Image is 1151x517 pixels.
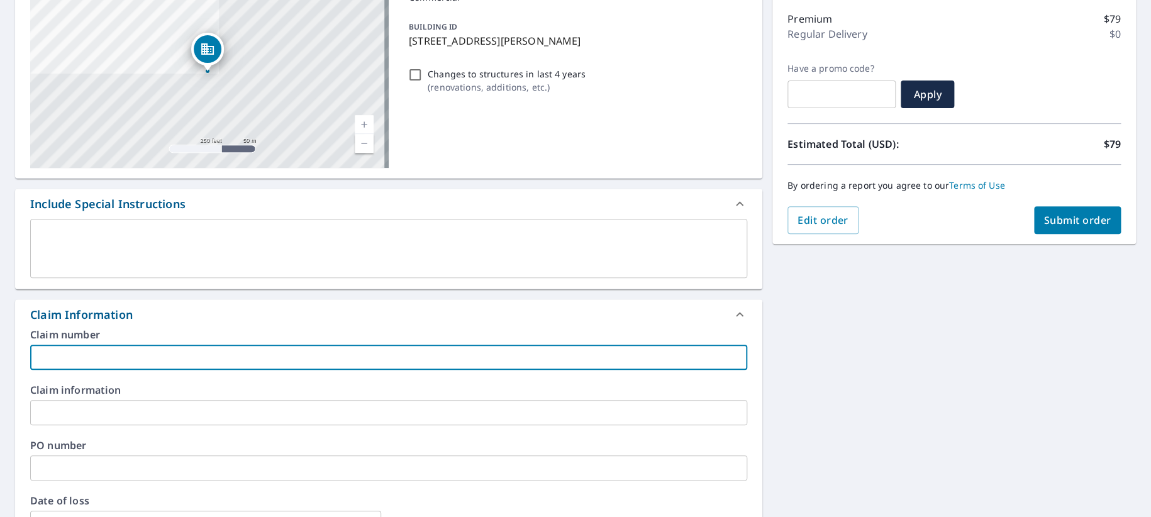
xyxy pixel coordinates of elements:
p: $79 [1104,136,1121,152]
label: Claim number [30,330,747,340]
p: By ordering a report you agree to our [787,180,1121,191]
p: Changes to structures in last 4 years [428,67,586,81]
p: Premium [787,11,832,26]
a: Terms of Use [949,179,1005,191]
p: Estimated Total (USD): [787,136,954,152]
div: Claim Information [30,306,133,323]
div: Include Special Instructions [30,196,186,213]
label: Have a promo code? [787,63,896,74]
button: Edit order [787,206,859,234]
p: [STREET_ADDRESS][PERSON_NAME] [409,33,742,48]
p: ( renovations, additions, etc. ) [428,81,586,94]
span: Edit order [798,213,848,227]
button: Apply [901,81,954,108]
p: $0 [1109,26,1121,42]
label: Date of loss [30,496,381,506]
span: Submit order [1044,213,1111,227]
p: Regular Delivery [787,26,867,42]
p: BUILDING ID [409,21,457,32]
div: Include Special Instructions [15,189,762,219]
button: Submit order [1034,206,1121,234]
div: Claim Information [15,299,762,330]
label: PO number [30,440,747,450]
a: Current Level 17, Zoom In [355,115,374,134]
span: Apply [911,87,944,101]
p: $79 [1104,11,1121,26]
label: Claim information [30,385,747,395]
div: Dropped pin, building 1, Commercial property, 2811 Clark Ave Saint Louis, MO 63103 [191,33,224,72]
a: Current Level 17, Zoom Out [355,134,374,153]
